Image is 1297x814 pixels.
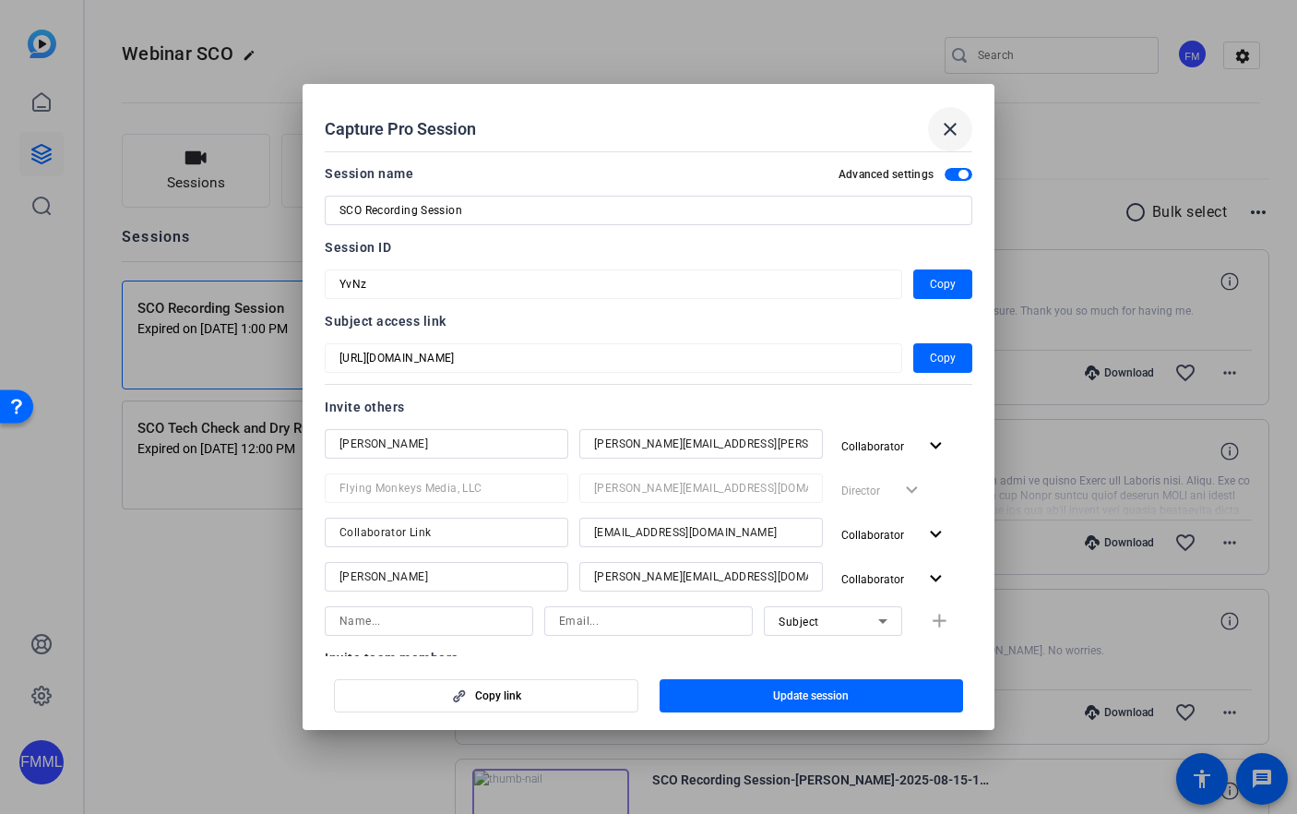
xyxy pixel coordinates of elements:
div: Session ID [325,236,972,258]
input: Name... [339,477,553,499]
input: Name... [339,521,553,544]
input: Email... [559,610,738,632]
button: Copy [913,343,972,373]
span: Copy [930,347,956,369]
div: Subject access link [325,310,972,332]
input: Email... [594,433,808,455]
mat-icon: expand_more [924,568,947,591]
div: Session name [325,162,413,185]
span: Subject [779,616,819,628]
input: Name... [339,610,518,632]
input: Name... [339,433,553,455]
mat-icon: expand_more [924,523,947,546]
button: Collaborator [834,429,955,462]
button: Copy link [334,679,638,712]
input: Name... [339,566,553,588]
input: Enter Session Name [339,199,958,221]
button: Update session [660,679,964,712]
span: Copy [930,273,956,295]
button: Copy [913,269,972,299]
input: Session OTP [339,273,887,295]
span: Update session [773,688,849,703]
span: Collaborator [841,529,904,542]
input: Session OTP [339,347,887,369]
span: Collaborator [841,573,904,586]
div: Capture Pro Session [325,107,972,151]
button: Collaborator [834,518,955,551]
span: Copy link [475,688,521,703]
mat-icon: expand_more [924,435,947,458]
div: Invite others [325,396,972,418]
input: Email... [594,477,808,499]
input: Email... [594,566,808,588]
button: Collaborator [834,562,955,595]
input: Email... [594,521,808,544]
span: Collaborator [841,440,904,453]
h2: Advanced settings [839,167,934,182]
mat-icon: close [939,118,961,140]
